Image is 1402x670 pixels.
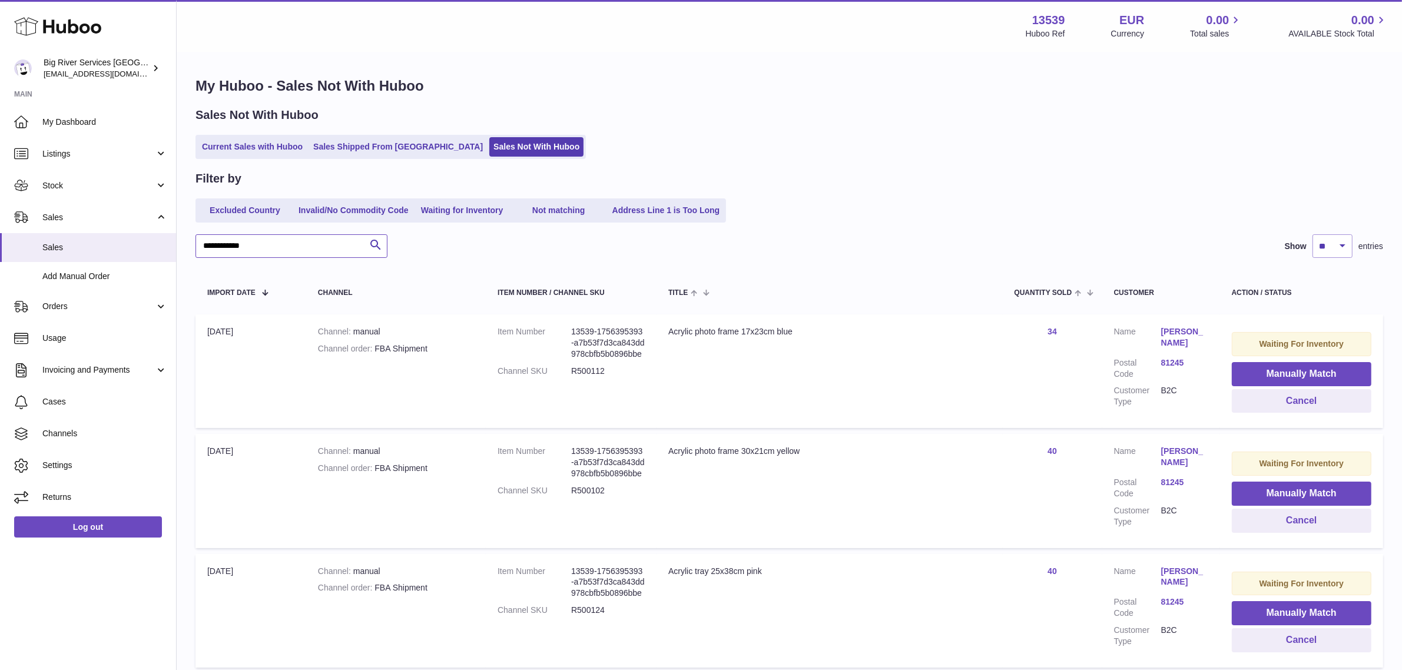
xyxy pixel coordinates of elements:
dd: 13539-1756395393-a7b53f7d3ca843dd978cbfb5b0896bbe [571,566,645,599]
div: manual [318,446,474,457]
dd: R500102 [571,485,645,496]
dd: B2C [1161,505,1208,528]
a: Current Sales with Huboo [198,137,307,157]
dd: 13539-1756395393-a7b53f7d3ca843dd978cbfb5b0896bbe [571,446,645,479]
dt: Customer Type [1114,625,1161,647]
div: Acrylic photo frame 30x21cm yellow [668,446,990,457]
dt: Postal Code [1114,357,1161,380]
span: 0.00 [1351,12,1374,28]
button: Manually Match [1232,601,1371,625]
label: Show [1285,241,1307,252]
span: Orders [42,301,155,312]
dd: B2C [1161,625,1208,647]
strong: Waiting For Inventory [1260,459,1344,468]
a: 81245 [1161,596,1208,608]
strong: Channel [318,566,353,576]
a: [PERSON_NAME] [1161,566,1208,588]
div: Huboo Ref [1026,28,1065,39]
strong: Channel [318,446,353,456]
h2: Filter by [195,171,241,187]
div: Item Number / Channel SKU [498,289,645,297]
dt: Postal Code [1114,596,1161,619]
span: Cases [42,396,167,407]
dt: Item Number [498,326,571,360]
a: [PERSON_NAME] [1161,446,1208,468]
a: 40 [1048,566,1057,576]
strong: Channel order [318,463,375,473]
dt: Channel SKU [498,366,571,377]
a: 81245 [1161,357,1208,369]
a: Excluded Country [198,201,292,220]
dt: Customer Type [1114,505,1161,528]
span: Import date [207,289,256,297]
span: Quantity Sold [1015,289,1072,297]
a: 81245 [1161,477,1208,488]
button: Cancel [1232,628,1371,652]
span: Settings [42,460,167,471]
a: Not matching [512,201,606,220]
strong: 13539 [1032,12,1065,28]
div: Channel [318,289,474,297]
h2: Sales Not With Huboo [195,107,319,123]
a: Log out [14,516,162,538]
strong: EUR [1119,12,1144,28]
a: 34 [1048,327,1057,336]
div: Acrylic photo frame 17x23cm blue [668,326,990,337]
dt: Channel SKU [498,485,571,496]
a: [PERSON_NAME] [1161,326,1208,349]
div: manual [318,566,474,577]
span: Sales [42,212,155,223]
a: Invalid/No Commodity Code [294,201,413,220]
span: My Dashboard [42,117,167,128]
span: Invoicing and Payments [42,364,155,376]
span: Title [668,289,688,297]
span: Channels [42,428,167,439]
dt: Name [1114,446,1161,471]
a: Waiting for Inventory [415,201,509,220]
span: Sales [42,242,167,253]
button: Manually Match [1232,362,1371,386]
td: [DATE] [195,314,306,428]
strong: Waiting For Inventory [1260,579,1344,588]
a: Address Line 1 is Too Long [608,201,724,220]
div: Customer [1114,289,1208,297]
span: Total sales [1190,28,1242,39]
dt: Name [1114,326,1161,351]
div: Action / Status [1232,289,1371,297]
button: Manually Match [1232,482,1371,506]
strong: Waiting For Inventory [1260,339,1344,349]
span: Stock [42,180,155,191]
h1: My Huboo - Sales Not With Huboo [195,77,1383,95]
strong: Channel order [318,344,375,353]
span: Returns [42,492,167,503]
dd: B2C [1161,385,1208,407]
div: FBA Shipment [318,582,474,593]
a: Sales Not With Huboo [489,137,584,157]
dt: Name [1114,566,1161,591]
dd: R500124 [571,605,645,616]
div: FBA Shipment [318,343,474,354]
td: [DATE] [195,434,306,548]
div: Acrylic tray 25x38cm pink [668,566,990,577]
a: 40 [1048,446,1057,456]
a: 0.00 AVAILABLE Stock Total [1288,12,1388,39]
strong: Channel order [318,583,375,592]
td: [DATE] [195,554,306,668]
dt: Channel SKU [498,605,571,616]
span: entries [1358,241,1383,252]
span: [EMAIL_ADDRESS][DOMAIN_NAME] [44,69,173,78]
span: Listings [42,148,155,160]
div: FBA Shipment [318,463,474,474]
span: 0.00 [1207,12,1229,28]
div: Currency [1111,28,1145,39]
dt: Postal Code [1114,477,1161,499]
span: AVAILABLE Stock Total [1288,28,1388,39]
dd: 13539-1756395393-a7b53f7d3ca843dd978cbfb5b0896bbe [571,326,645,360]
span: Add Manual Order [42,271,167,282]
button: Cancel [1232,389,1371,413]
a: 0.00 Total sales [1190,12,1242,39]
dd: R500112 [571,366,645,377]
span: Usage [42,333,167,344]
dt: Item Number [498,566,571,599]
div: manual [318,326,474,337]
